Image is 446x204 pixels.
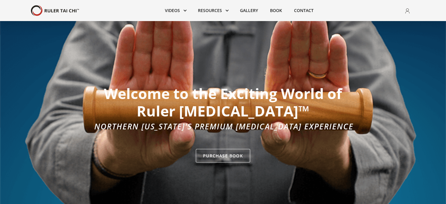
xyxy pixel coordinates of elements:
[159,4,192,17] div: Videos
[93,122,353,130] div: Northern [US_STATE]'s Premium [MEDICAL_DATA] Experience
[234,4,264,17] a: Gallery
[264,4,288,17] a: Book
[31,5,79,16] img: Your Brand Name
[192,4,234,17] div: Resources
[288,4,320,17] a: Contact
[93,85,353,119] h1: Welcome to the Exciting World of Ruler [MEDICAL_DATA]™
[196,149,250,163] a: Purchase Book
